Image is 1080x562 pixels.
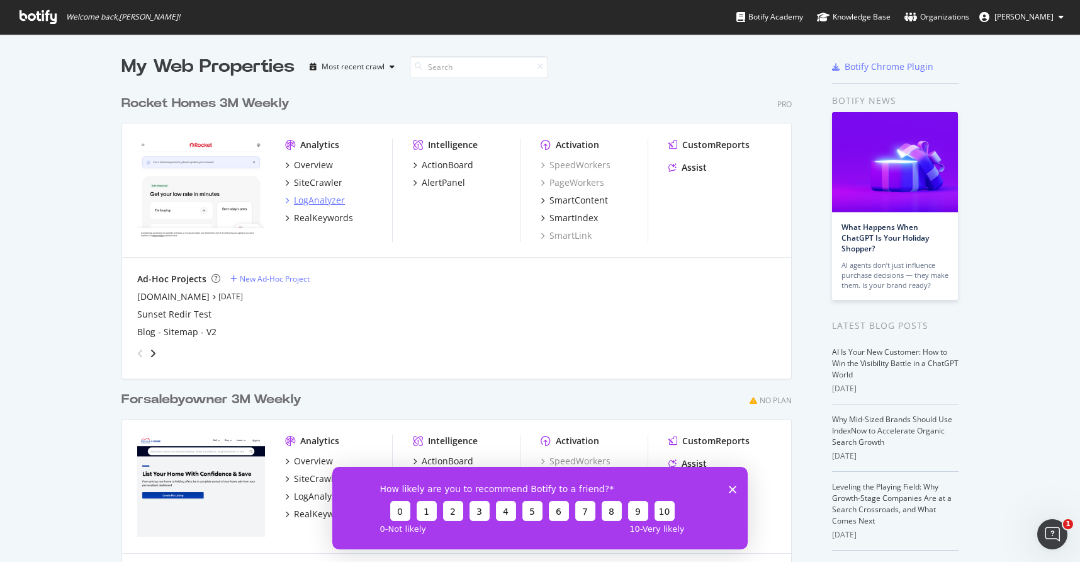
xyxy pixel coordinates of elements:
a: Overview [285,159,333,171]
div: ActionBoard [422,159,473,171]
div: Ad-Hoc Projects [137,273,206,285]
div: Knowledge Base [817,11,891,23]
a: SmartLink [541,229,592,242]
a: SpeedWorkers [541,455,610,467]
div: Overview [294,159,333,171]
div: Analytics [300,139,339,151]
button: [PERSON_NAME] [969,7,1074,27]
a: PageWorkers [541,176,604,189]
div: RealKeywords [294,212,353,224]
div: ActionBoard [422,455,473,467]
a: CustomReports [668,139,750,151]
div: Forsalebyowner 3M Weekly [121,391,301,409]
span: Welcome back, [PERSON_NAME] ! [66,12,180,22]
a: RealKeywords [285,212,353,224]
div: New Ad-Hoc Project [240,273,310,284]
div: Pro [777,99,792,110]
div: Assist [682,161,707,174]
a: AlertPanel [413,176,465,189]
a: ActionBoard [413,159,473,171]
div: Overview [294,455,333,467]
div: My Web Properties [121,54,295,79]
a: SpeedWorkers [541,159,610,171]
a: RealKeywords [285,508,353,520]
div: Botify Chrome Plugin [845,60,933,73]
div: RealKeywords [294,508,353,520]
a: Rocket Homes 3M Weekly [121,95,295,113]
div: Intelligence [428,435,478,447]
div: LogAnalyzer [294,490,345,503]
div: SmartIndex [549,212,598,224]
iframe: Intercom live chat [1037,519,1067,549]
div: angle-left [132,343,149,364]
div: LogAnalyzer [294,194,345,207]
img: What Happens When ChatGPT Is Your Holiday Shopper? [832,112,958,212]
img: www.rocket.com [137,139,265,241]
a: SiteCrawler [285,473,342,485]
a: Forsalebyowner 3M Weekly [121,391,307,409]
a: Assist [668,161,707,174]
div: CustomReports [682,139,750,151]
div: [DATE] [832,450,959,462]
div: Activation [556,139,599,151]
input: Search [410,56,548,78]
div: No Plan [760,395,792,406]
div: AI agents don’t just influence purchase decisions — they make them. Is your brand ready? [841,260,948,290]
div: Organizations [904,11,969,23]
div: AlertPanel [422,176,465,189]
a: [DATE] [218,291,243,302]
a: AI Is Your New Customer: How to Win the Visibility Battle in a ChatGPT World [832,347,959,380]
a: Sunset Redir Test [137,308,211,321]
div: [DATE] [832,529,959,541]
a: New Ad-Hoc Project [230,273,310,284]
div: Rocket Homes 3M Weekly [121,95,290,113]
a: CustomReports [668,435,750,447]
div: Botify Academy [736,11,803,23]
span: 1 [1063,519,1073,529]
div: Intelligence [428,139,478,151]
a: SmartContent [541,194,608,207]
div: CustomReports [682,435,750,447]
div: SiteCrawler [294,473,342,485]
div: Analytics [300,435,339,447]
div: SiteCrawler [294,176,342,189]
div: Botify news [832,94,959,108]
div: Most recent crawl [322,63,385,71]
a: Blog - Sitemap - V2 [137,326,217,338]
a: Overview [285,455,333,467]
img: forsalebyowner.com [137,435,265,537]
div: Activation [556,435,599,447]
span: David Britton [994,11,1054,22]
a: Why Mid-Sized Brands Should Use IndexNow to Accelerate Organic Search Growth [832,414,952,447]
div: SmartContent [549,194,608,207]
a: LogAnalyzer [285,194,345,207]
a: LogAnalyzer [285,490,345,503]
a: Assist [668,457,707,470]
div: Assist [682,457,707,470]
a: ActionBoard [413,455,473,467]
a: Leveling the Playing Field: Why Growth-Stage Companies Are at a Search Crossroads, and What Comes... [832,481,952,526]
div: [DATE] [832,383,959,394]
div: angle-right [149,347,157,360]
a: [DOMAIN_NAME] [137,290,210,303]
